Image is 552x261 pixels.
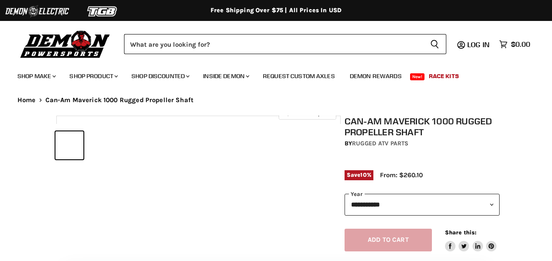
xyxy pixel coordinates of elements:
[467,40,490,49] span: Log in
[124,34,446,54] form: Product
[360,172,366,178] span: 10
[343,67,408,85] a: Demon Rewards
[11,67,61,85] a: Shop Make
[445,229,497,252] aside: Share this:
[17,96,36,104] a: Home
[345,116,500,137] h1: Can-Am Maverick 1000 Rugged Propeller Shaft
[495,38,535,51] a: $0.00
[55,131,83,159] button: IMAGE thumbnail
[63,67,123,85] a: Shop Product
[345,139,500,148] div: by
[4,3,70,20] img: Demon Electric Logo 2
[11,64,528,85] ul: Main menu
[445,229,476,236] span: Share this:
[380,171,423,179] span: From: $260.10
[410,73,425,80] span: New!
[463,41,495,48] a: Log in
[423,34,446,54] button: Search
[124,34,423,54] input: Search
[283,110,331,117] span: Click to expand
[422,67,466,85] a: Race Kits
[17,28,113,59] img: Demon Powersports
[197,67,255,85] a: Inside Demon
[45,96,193,104] span: Can-Am Maverick 1000 Rugged Propeller Shaft
[352,140,408,147] a: Rugged ATV Parts
[345,170,373,180] span: Save %
[70,3,135,20] img: TGB Logo 2
[511,40,530,48] span: $0.00
[125,67,195,85] a: Shop Discounted
[256,67,342,85] a: Request Custom Axles
[345,194,500,215] select: year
